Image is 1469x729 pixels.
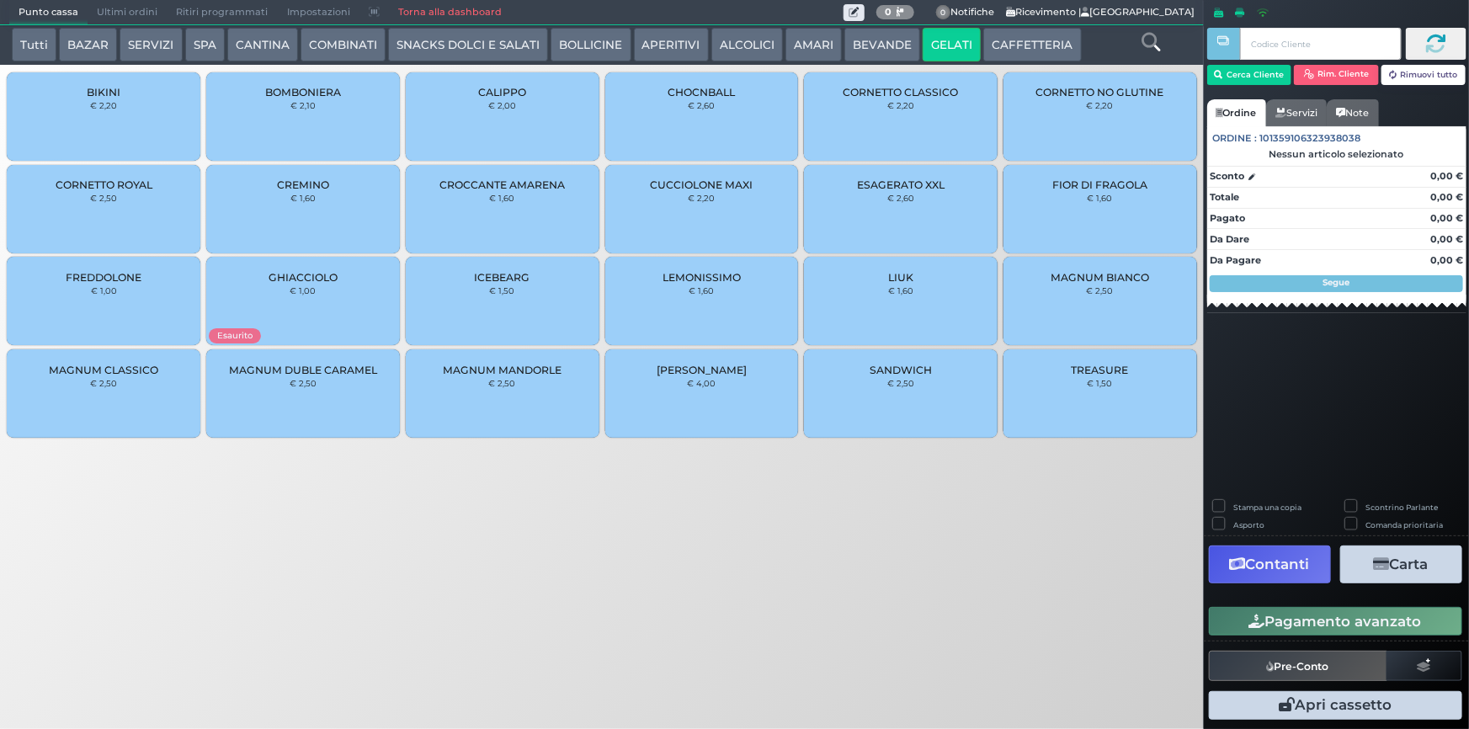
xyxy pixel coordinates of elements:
small: € 2,50 [290,378,317,388]
span: LEMONISSIMO [663,271,741,284]
span: FREDDOLONE [66,271,141,284]
small: € 2,60 [688,100,715,110]
small: € 1,50 [1088,378,1113,388]
button: Apri cassetto [1209,691,1462,720]
span: 101359106323938038 [1260,131,1361,146]
span: Ritiri programmati [167,1,277,24]
b: 0 [885,6,892,18]
span: ICEBEARG [475,271,530,284]
small: € 1,60 [888,285,913,295]
button: Cerca Cliente [1207,65,1292,85]
button: Rimuovi tutto [1381,65,1466,85]
span: ESAGERATO XXL [857,178,945,191]
button: Pagamento avanzato [1209,607,1462,636]
a: Ordine [1207,99,1266,126]
span: CORNETTO CLASSICO [844,86,959,98]
strong: Segue [1323,277,1350,288]
span: CREMINO [277,178,329,191]
span: MAGNUM BIANCO [1051,271,1149,284]
button: SPA [185,28,225,61]
small: € 2,20 [887,100,914,110]
span: CORNETTO NO GLUTINE [1036,86,1164,98]
small: € 2,20 [90,100,117,110]
label: Asporto [1233,519,1264,530]
small: € 2,50 [887,378,914,388]
span: FIOR DI FRAGOLA [1052,178,1147,191]
label: Scontrino Parlante [1366,502,1439,513]
span: CALIPPO [478,86,526,98]
span: LIUK [888,271,913,284]
small: € 1,00 [91,285,117,295]
span: Impostazioni [278,1,359,24]
small: € 2,20 [688,193,715,203]
span: SANDWICH [870,364,932,376]
span: BIKINI [87,86,120,98]
span: CHOCNBALL [668,86,735,98]
small: € 2,60 [887,193,914,203]
small: € 2,00 [488,100,516,110]
small: € 1,00 [290,285,316,295]
small: € 1,60 [689,285,714,295]
strong: Pagato [1210,212,1245,224]
small: € 2,10 [290,100,316,110]
button: AMARI [785,28,842,61]
span: GHIACCIOLO [269,271,338,284]
a: Torna alla dashboard [389,1,511,24]
strong: Sconto [1210,169,1244,184]
strong: 0,00 € [1430,191,1463,203]
strong: 0,00 € [1430,254,1463,266]
input: Codice Cliente [1240,28,1401,60]
strong: Da Pagare [1210,254,1261,266]
button: BOLLICINE [551,28,631,61]
button: Pre-Conto [1209,651,1387,681]
button: COMBINATI [301,28,386,61]
small: € 4,00 [687,378,716,388]
span: MAGNUM DUBLE CARAMEL [229,364,377,376]
span: Punto cassa [9,1,88,24]
button: SERVIZI [120,28,182,61]
small: € 1,60 [290,193,316,203]
button: Contanti [1209,545,1331,583]
button: CAFFETTERIA [983,28,1081,61]
span: TREASURE [1072,364,1129,376]
button: Rim. Cliente [1294,65,1379,85]
small: € 2,50 [90,378,117,388]
small: € 2,50 [489,378,516,388]
label: Stampa una copia [1233,502,1301,513]
span: CUCCIOLONE MAXI [650,178,753,191]
small: € 2,50 [1087,285,1114,295]
span: Esaurito [209,328,261,343]
small: € 2,50 [90,193,117,203]
span: MAGNUM CLASSICO [49,364,158,376]
strong: 0,00 € [1430,212,1463,224]
button: SNACKS DOLCI E SALATI [388,28,548,61]
button: GELATI [923,28,981,61]
button: BEVANDE [844,28,920,61]
small: € 1,60 [490,193,515,203]
div: Nessun articolo selezionato [1207,148,1466,160]
span: Ultimi ordini [88,1,167,24]
strong: Da Dare [1210,233,1249,245]
span: MAGNUM MANDORLE [443,364,562,376]
span: 0 [936,5,951,20]
a: Note [1327,99,1378,126]
label: Comanda prioritaria [1366,519,1444,530]
button: ALCOLICI [711,28,783,61]
button: BAZAR [59,28,117,61]
span: BOMBONIERA [265,86,341,98]
strong: Totale [1210,191,1239,203]
a: Servizi [1266,99,1327,126]
span: CROCCANTE AMARENA [439,178,565,191]
span: Ordine : [1213,131,1258,146]
button: Carta [1340,545,1462,583]
span: [PERSON_NAME] [657,364,747,376]
small: € 2,20 [1087,100,1114,110]
button: CANTINA [227,28,298,61]
small: € 1,60 [1088,193,1113,203]
strong: 0,00 € [1430,233,1463,245]
button: Tutti [12,28,56,61]
strong: 0,00 € [1430,170,1463,182]
small: € 1,50 [490,285,515,295]
span: CORNETTO ROYAL [56,178,152,191]
button: APERITIVI [634,28,709,61]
